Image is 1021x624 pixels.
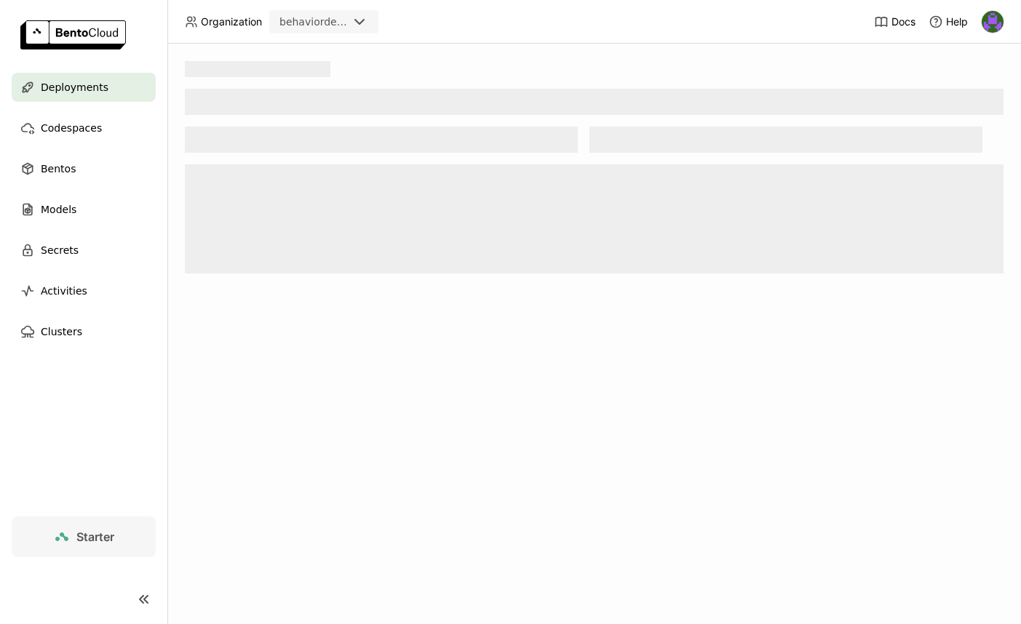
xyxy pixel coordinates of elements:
span: Docs [891,15,915,28]
span: Organization [201,15,262,28]
span: Starter [76,529,114,544]
a: Clusters [12,317,156,346]
span: Deployments [41,79,108,96]
input: Selected behaviordelta. [349,15,351,30]
a: Codespaces [12,113,156,143]
span: Secrets [41,241,79,259]
a: Starter [12,516,156,557]
a: Bentos [12,154,156,183]
a: Docs [874,15,915,29]
a: Models [12,195,156,224]
span: Bentos [41,160,76,177]
a: Activities [12,276,156,305]
a: Secrets [12,236,156,265]
span: Activities [41,282,87,300]
span: Codespaces [41,119,102,137]
span: Help [946,15,968,28]
span: Clusters [41,323,82,340]
img: logo [20,20,126,49]
span: Models [41,201,76,218]
img: Gautham V [982,11,1004,33]
a: Deployments [12,73,156,102]
div: behaviordelta [279,15,348,29]
div: Help [929,15,968,29]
